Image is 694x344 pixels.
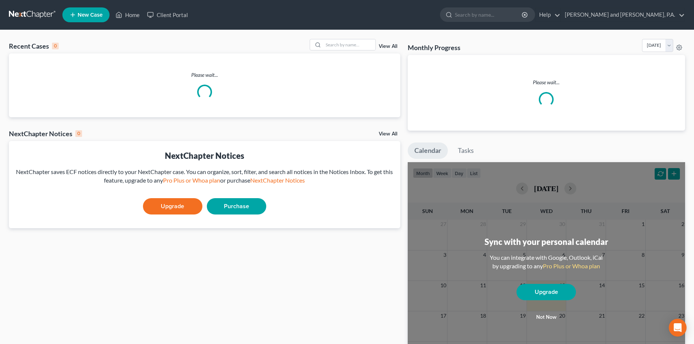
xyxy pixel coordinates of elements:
div: NextChapter Notices [9,129,82,138]
div: NextChapter saves ECF notices directly to your NextChapter case. You can organize, sort, filter, ... [15,168,394,185]
a: Home [112,8,143,22]
div: 0 [75,130,82,137]
a: Pro Plus or Whoa plan [163,177,220,184]
a: Pro Plus or Whoa plan [543,262,600,269]
div: Recent Cases [9,42,59,50]
input: Search by name... [323,39,375,50]
h3: Monthly Progress [408,43,460,52]
input: Search by name... [455,8,523,22]
a: Tasks [451,142,480,159]
a: Help [535,8,560,22]
div: Sync with your personal calendar [485,236,608,248]
p: Please wait... [9,71,400,79]
a: Upgrade [517,284,576,300]
p: Please wait... [414,79,679,86]
div: Open Intercom Messenger [669,319,687,337]
div: NextChapter Notices [15,150,394,161]
div: 0 [52,43,59,49]
div: You can integrate with Google, Outlook, iCal by upgrading to any [487,253,606,271]
a: Upgrade [143,198,202,214]
a: View All [379,44,397,49]
a: NextChapter Notices [250,177,305,184]
a: Client Portal [143,8,192,22]
a: Calendar [408,142,448,159]
span: New Case [78,12,102,18]
a: Purchase [207,198,266,214]
button: Not now [517,310,576,325]
a: [PERSON_NAME] and [PERSON_NAME], P.A. [561,8,685,22]
a: View All [379,131,397,137]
